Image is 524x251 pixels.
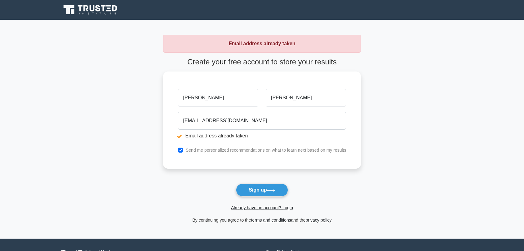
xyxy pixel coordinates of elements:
[236,184,288,197] button: Sign up
[163,58,361,67] h4: Create your free account to store your results
[306,218,332,223] a: privacy policy
[159,216,365,224] div: By continuing you agree to the and the
[266,89,346,107] input: Last name
[178,89,258,107] input: First name
[231,205,293,210] a: Already have an account? Login
[178,112,346,130] input: Email
[178,132,346,140] li: Email address already taken
[251,218,291,223] a: terms and conditions
[229,41,295,46] strong: Email address already taken
[186,148,346,153] label: Send me personalized recommendations on what to learn next based on my results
